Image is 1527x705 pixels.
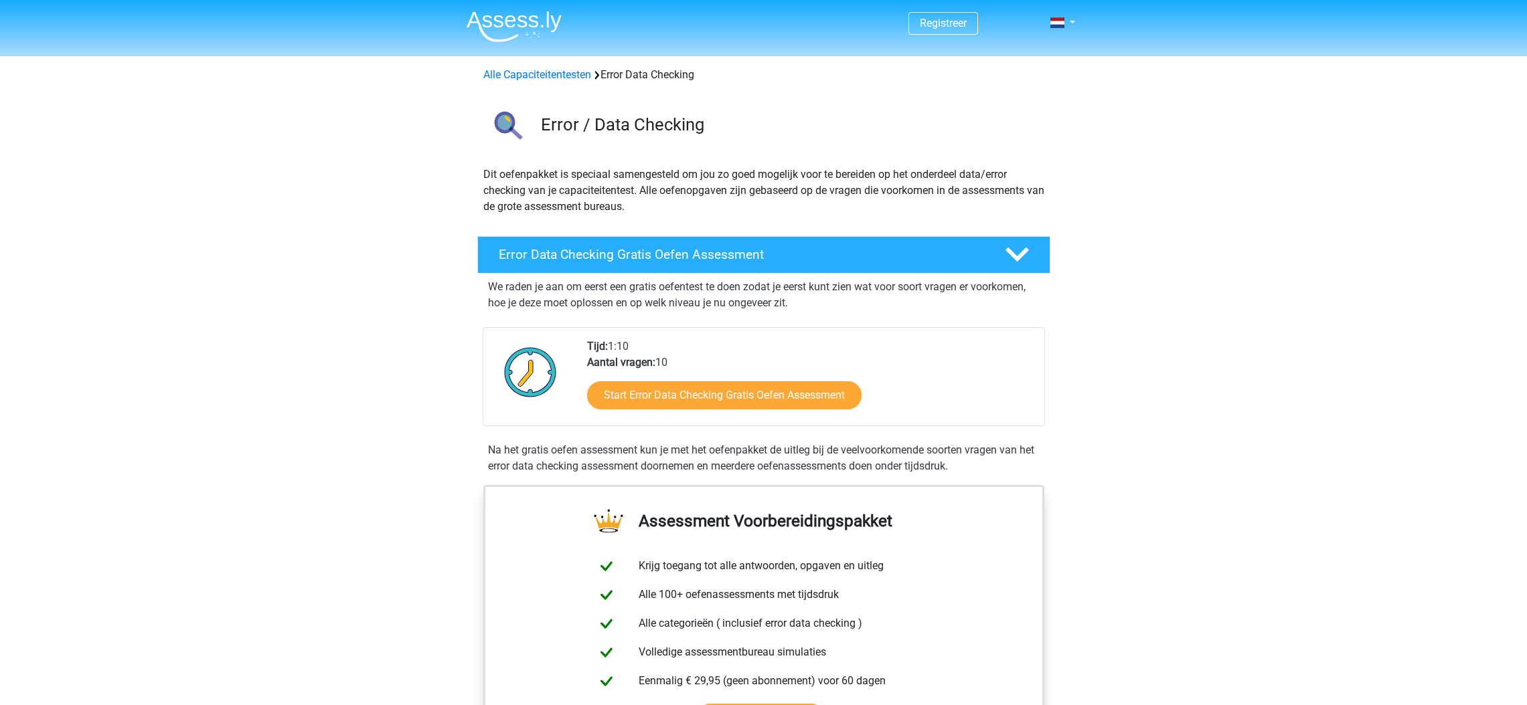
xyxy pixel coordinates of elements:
h4: Error Data Checking Gratis Oefen Assessment [499,247,983,262]
img: error data checking [478,99,535,156]
p: Dit oefenpakket is speciaal samengesteld om jou zo goed mogelijk voor te bereiden op het onderdee... [483,167,1044,215]
a: Alle Capaciteitentesten [483,68,591,81]
div: Error Data Checking [478,67,1050,83]
b: Aantal vragen: [587,356,655,369]
a: Registreer [920,17,967,29]
h3: Error / Data Checking [541,114,1040,135]
div: 1:10 10 [577,338,1044,425]
img: Klok [497,338,564,405]
img: Assessly [467,11,562,42]
p: We raden je aan om eerst een gratis oefentest te doen zodat je eerst kunt zien wat voor soort vra... [488,279,1040,311]
a: Error Data Checking Gratis Oefen Assessment [472,236,1056,274]
a: Start Error Data Checking Gratis Oefen Assessment [587,381,862,409]
div: Na het gratis oefen assessment kun je met het oefenpakket de uitleg bij de veelvoorkomende soorte... [483,442,1045,474]
b: Tijd: [587,340,608,352]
